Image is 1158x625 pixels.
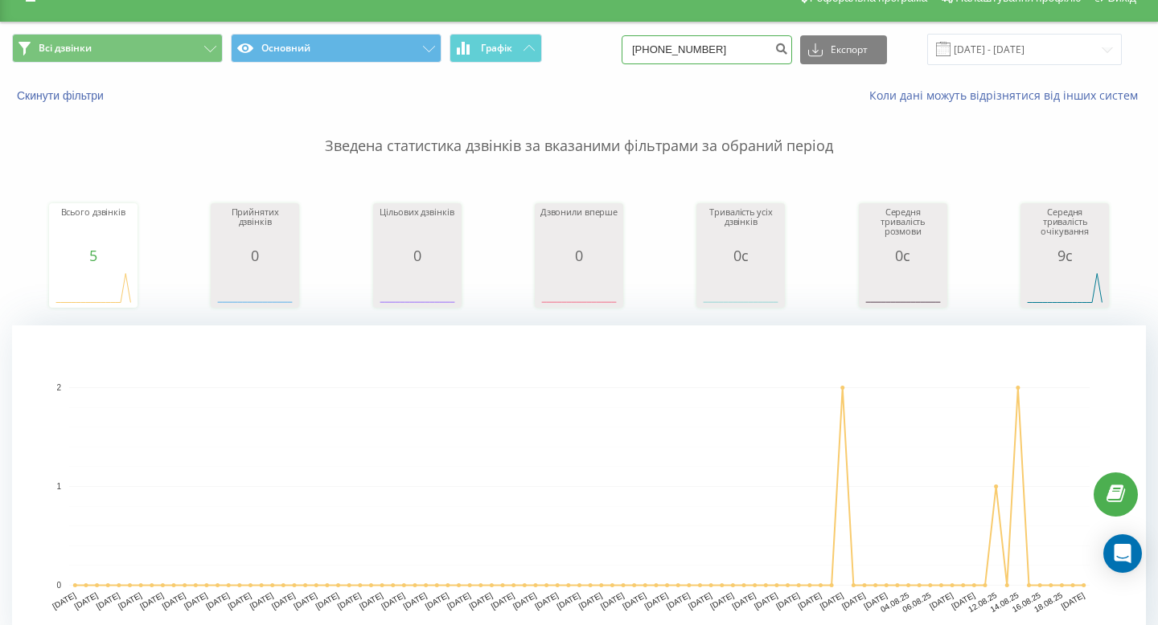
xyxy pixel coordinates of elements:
svg: A chart. [700,263,781,312]
text: [DATE] [621,590,647,611]
text: [DATE] [161,590,187,611]
button: Експорт [800,35,887,64]
text: [DATE] [51,590,77,611]
text: 2 [56,383,61,392]
text: [DATE] [292,590,318,611]
div: 0 [377,247,458,263]
p: Зведена статистика дзвінків за вказаними фільтрами за обраний період [12,104,1146,157]
text: 16.08.25 [1011,590,1043,614]
div: Середня тривалість розмови [863,207,943,247]
text: [DATE] [533,590,560,611]
text: [DATE] [511,590,538,611]
div: 5 [53,247,133,263]
button: Графік [450,34,542,63]
a: Коли дані можуть відрізнятися вiд інших систем [869,88,1146,103]
text: [DATE] [819,590,845,611]
text: [DATE] [314,590,341,611]
svg: A chart. [215,263,295,312]
text: [DATE] [862,590,889,611]
text: [DATE] [555,590,581,611]
button: Скинути фільтри [12,88,112,103]
text: [DATE] [248,590,275,611]
text: [DATE] [577,590,604,611]
text: 04.08.25 [879,590,911,614]
text: [DATE] [138,590,165,611]
text: [DATE] [840,590,867,611]
text: 06.08.25 [901,590,933,614]
svg: A chart. [53,263,133,312]
svg: A chart. [863,263,943,312]
text: [DATE] [336,590,363,611]
text: 12.08.25 [967,590,999,614]
text: [DATE] [73,590,100,611]
text: [DATE] [204,590,231,611]
span: Графік [481,43,512,54]
text: [DATE] [643,590,670,611]
text: [DATE] [774,590,801,611]
text: [DATE] [402,590,429,611]
div: 9с [1025,247,1105,263]
button: Основний [231,34,441,63]
text: 1 [56,482,61,491]
div: Всього дзвінків [53,207,133,247]
svg: A chart. [1025,263,1105,312]
text: [DATE] [490,590,516,611]
text: [DATE] [687,590,713,611]
div: Прийнятих дзвінків [215,207,295,247]
text: [DATE] [1060,590,1086,611]
text: [DATE] [665,590,692,611]
span: Всі дзвінки [39,42,92,55]
text: [DATE] [117,590,143,611]
div: 0с [700,247,781,263]
svg: A chart. [377,263,458,312]
text: [DATE] [358,590,384,611]
div: Дзвонили вперше [539,207,619,247]
text: [DATE] [183,590,209,611]
div: Середня тривалість очікування [1025,207,1105,247]
text: [DATE] [599,590,626,611]
text: [DATE] [928,590,955,611]
div: Цільових дзвінків [377,207,458,247]
text: [DATE] [226,590,253,611]
text: [DATE] [467,590,494,611]
text: 14.08.25 [988,590,1020,614]
input: Пошук за номером [622,35,792,64]
div: 0с [863,247,943,263]
text: [DATE] [708,590,735,611]
text: [DATE] [95,590,121,611]
button: Всі дзвінки [12,34,223,63]
svg: A chart. [539,263,619,312]
div: Тривалість усіх дзвінків [700,207,781,247]
text: [DATE] [731,590,758,611]
text: [DATE] [424,590,450,611]
text: [DATE] [753,590,779,611]
div: 0 [539,247,619,263]
text: [DATE] [796,590,823,611]
text: [DATE] [380,590,406,611]
text: [DATE] [270,590,297,611]
div: Open Intercom Messenger [1103,534,1142,573]
div: 0 [215,247,295,263]
text: [DATE] [950,590,976,611]
text: 18.08.25 [1033,590,1065,614]
text: 0 [56,581,61,590]
text: [DATE] [446,590,472,611]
